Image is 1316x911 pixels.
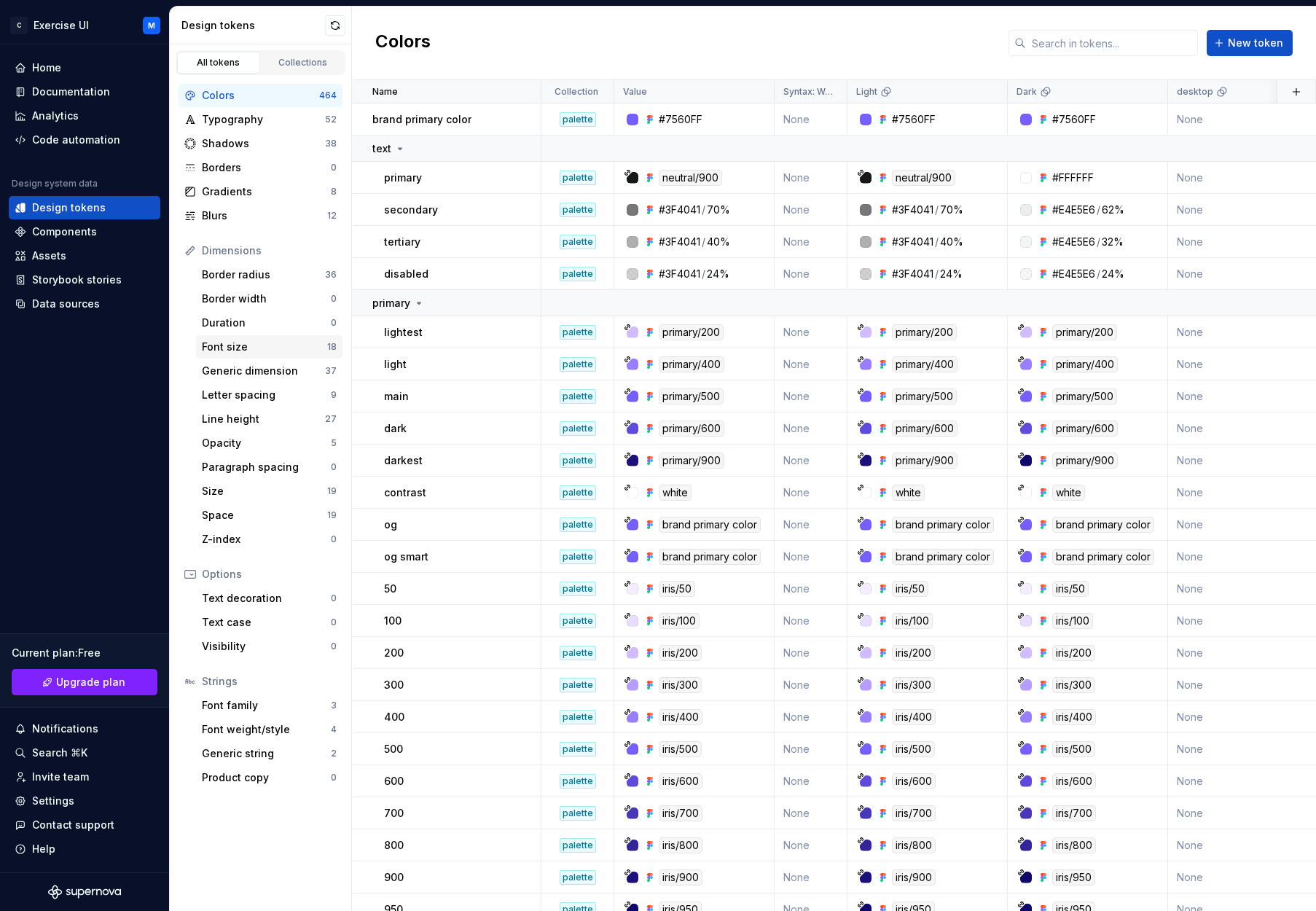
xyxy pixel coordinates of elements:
[560,325,596,340] div: palette
[659,112,702,127] div: #7560FF
[856,86,877,98] p: Light
[196,263,342,286] a: Border radius36
[892,709,936,725] div: iris/400
[775,765,847,797] td: None
[32,297,100,311] div: Data sources
[32,60,61,75] div: Home
[707,203,730,217] div: 70%
[707,235,730,249] div: 40%
[32,85,110,99] div: Documentation
[267,57,340,69] div: Collections
[1228,36,1283,50] span: New token
[375,30,431,56] h2: Colors
[892,613,933,629] div: iris/100
[560,453,596,468] div: palette
[48,885,121,899] svg: Supernova Logo
[325,365,337,377] div: 37
[775,637,847,669] td: None
[9,292,160,316] a: Data sources
[659,356,724,372] div: primary/400
[196,766,342,789] a: Product copy0
[1052,581,1089,597] div: iris/50
[202,722,331,737] div: Font weight/style
[560,389,596,404] div: palette
[935,267,939,281] div: /
[384,203,438,217] p: secondary
[331,437,337,449] div: 5
[196,287,342,310] a: Border width0
[196,359,342,383] a: Generic dimension37
[775,733,847,765] td: None
[56,675,125,689] span: Upgrade plan
[892,112,936,127] div: #7560FF
[9,813,160,837] button: Contact support
[384,742,403,756] p: 500
[892,645,935,661] div: iris/200
[659,677,702,693] div: iris/300
[775,316,847,348] td: None
[659,170,722,186] div: neutral/900
[783,86,835,98] p: Syntax: Web
[940,267,963,281] div: 24%
[702,235,705,249] div: /
[659,421,724,437] div: primary/600
[892,356,957,372] div: primary/400
[372,86,398,98] p: Name
[331,533,337,545] div: 0
[9,128,160,152] a: Code automation
[560,614,596,628] div: palette
[702,267,705,281] div: /
[179,84,342,107] a: Colors464
[935,203,939,217] div: /
[202,639,331,654] div: Visibility
[384,678,404,692] p: 300
[202,136,325,151] div: Shadows
[331,293,337,305] div: 0
[775,380,847,413] td: None
[202,532,331,547] div: Z-index
[1052,453,1118,469] div: primary/900
[659,581,695,597] div: iris/50
[1177,86,1213,98] p: desktop
[560,203,596,217] div: palette
[1052,805,1096,821] div: iris/700
[892,421,957,437] div: primary/600
[179,180,342,203] a: Gradients8
[196,587,342,610] a: Text decoration0
[1102,203,1124,217] div: 62%
[32,224,97,239] div: Components
[331,641,337,652] div: 0
[935,235,939,249] div: /
[384,806,404,821] p: 700
[32,133,120,147] div: Code automation
[560,774,596,789] div: palette
[659,741,702,757] div: iris/500
[892,677,935,693] div: iris/300
[775,162,847,194] td: None
[32,794,74,808] div: Settings
[384,646,404,660] p: 200
[775,413,847,445] td: None
[659,773,702,789] div: iris/600
[196,455,342,479] a: Paragraph spacing0
[560,421,596,436] div: palette
[1052,485,1085,501] div: white
[32,722,98,736] div: Notifications
[775,541,847,573] td: None
[384,325,423,340] p: lightest
[179,204,342,227] a: Blurs12
[1102,235,1124,249] div: 32%
[325,138,337,149] div: 38
[202,243,337,258] div: Dimensions
[196,335,342,359] a: Font size18
[940,235,963,249] div: 40%
[331,700,337,711] div: 3
[560,112,596,127] div: palette
[555,86,598,98] p: Collection
[384,357,407,372] p: light
[331,772,337,783] div: 0
[372,296,410,310] p: primary
[1052,549,1154,565] div: brand primary color
[560,806,596,821] div: palette
[659,517,761,533] div: brand primary color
